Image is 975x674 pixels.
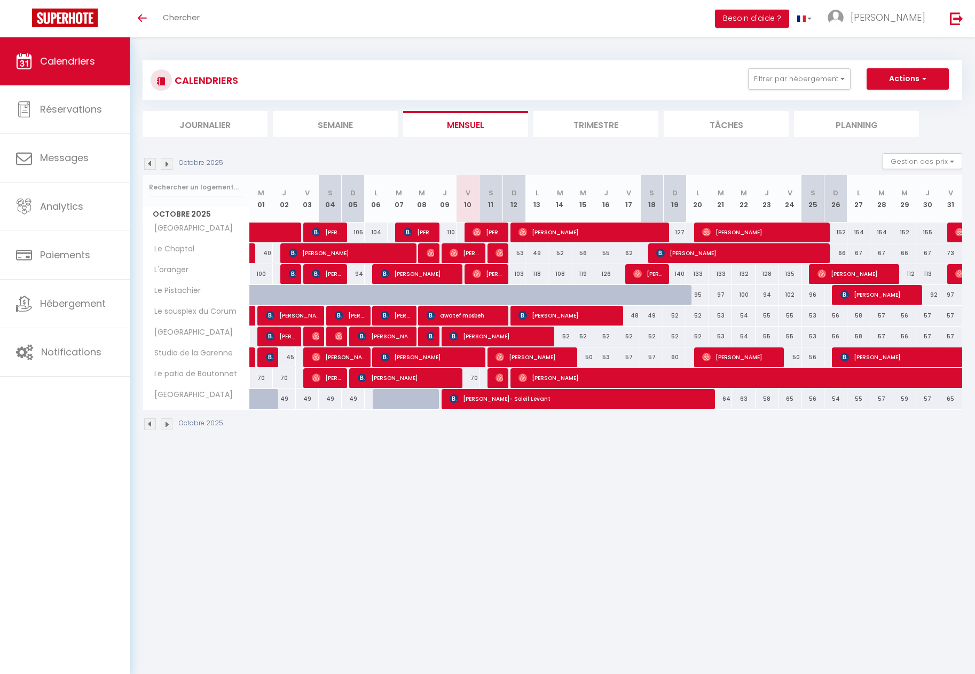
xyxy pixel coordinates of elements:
[496,243,503,263] span: [PERSON_NAME]
[916,243,939,263] div: 67
[801,327,824,346] div: 53
[663,327,686,346] div: 52
[939,175,962,223] th: 31
[525,175,548,223] th: 13
[342,264,365,284] div: 94
[801,285,824,305] div: 96
[143,111,268,137] li: Journalier
[633,264,664,284] span: [PERSON_NAME]
[663,306,686,326] div: 52
[686,327,709,346] div: 52
[145,368,240,380] span: Le patio de Boutonnet
[404,222,434,242] span: [PERSON_NAME]
[709,285,732,305] div: 97
[847,175,870,223] th: 27
[40,248,90,261] span: Paiements
[533,111,658,137] li: Trimestre
[801,306,824,326] div: 53
[335,326,342,346] span: [PERSON_NAME]
[702,222,824,242] span: [PERSON_NAME]
[172,68,238,92] h3: CALENDRIERS
[548,327,571,346] div: 52
[901,188,908,198] abbr: M
[374,188,378,198] abbr: L
[312,347,365,367] span: [PERSON_NAME]
[847,243,870,263] div: 67
[296,175,319,223] th: 03
[525,264,548,284] div: 118
[779,327,801,346] div: 55
[696,188,699,198] abbr: L
[617,175,640,223] th: 17
[571,264,594,284] div: 119
[756,389,779,409] div: 58
[548,175,571,223] th: 14
[640,347,663,367] div: 57
[145,285,203,297] span: Le Pistachier
[916,327,939,346] div: 57
[715,10,789,28] button: Besoin d'aide ?
[649,188,654,198] abbr: S
[663,347,686,367] div: 60
[851,11,925,24] span: [PERSON_NAME]
[604,188,608,198] abbr: J
[427,305,503,326] span: awatef mosbeh
[388,175,411,223] th: 07
[925,188,930,198] abbr: J
[443,188,447,198] abbr: J
[289,264,296,284] span: [PERSON_NAME]
[779,285,801,305] div: 102
[893,243,916,263] div: 66
[40,297,106,310] span: Hébergement
[741,188,747,198] abbr: M
[824,306,847,326] div: 56
[893,223,916,242] div: 152
[40,102,102,116] span: Réservations
[756,175,779,223] th: 23
[571,327,594,346] div: 52
[939,306,962,326] div: 57
[663,223,686,242] div: 127
[709,264,732,284] div: 133
[824,243,847,263] div: 66
[518,222,664,242] span: [PERSON_NAME]
[686,306,709,326] div: 52
[145,223,235,234] span: [GEOGRAPHIC_DATA]
[594,264,617,284] div: 126
[149,178,243,197] input: Rechercher un logement...
[732,264,755,284] div: 132
[916,264,939,284] div: 113
[939,389,962,409] div: 65
[709,306,732,326] div: 53
[640,327,663,346] div: 52
[273,175,296,223] th: 02
[916,223,939,242] div: 155
[732,327,755,346] div: 54
[496,347,572,367] span: [PERSON_NAME]
[473,222,503,242] span: [PERSON_NAME]
[450,243,480,263] span: [PERSON_NAME]
[950,12,963,25] img: logout
[748,68,851,90] button: Filtrer par hébergement
[672,188,678,198] abbr: D
[732,306,755,326] div: 54
[847,306,870,326] div: 58
[870,327,893,346] div: 57
[594,175,617,223] th: 16
[145,347,235,359] span: Studio de la Garenne
[536,188,539,198] abbr: L
[765,188,769,198] abbr: J
[258,188,264,198] abbr: M
[571,175,594,223] th: 15
[732,175,755,223] th: 22
[617,327,640,346] div: 52
[40,54,95,68] span: Calendriers
[916,389,939,409] div: 57
[824,175,847,223] th: 26
[145,243,197,255] span: Le Chaptal
[948,188,953,198] abbr: V
[893,327,916,346] div: 56
[617,306,640,326] div: 48
[419,188,425,198] abbr: M
[335,305,365,326] span: [PERSON_NAME]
